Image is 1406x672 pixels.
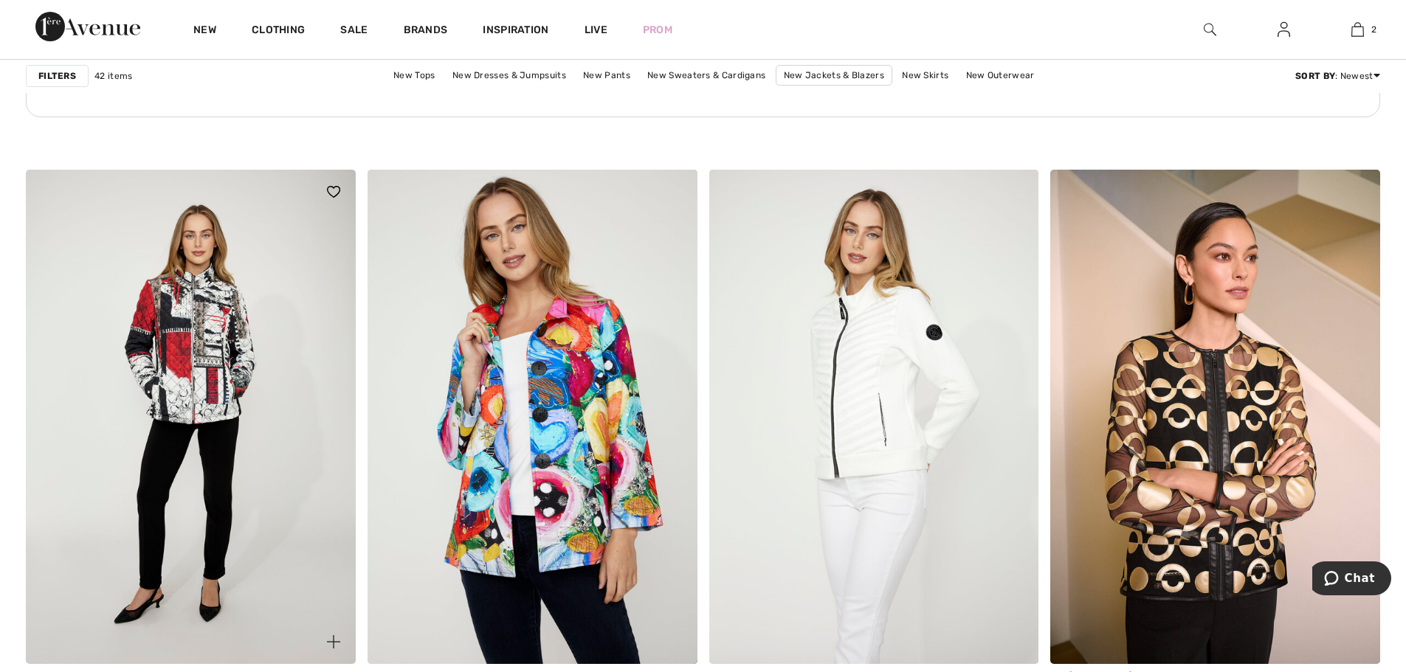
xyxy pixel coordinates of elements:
[709,170,1039,664] img: Casual Collared Zipper Top Style 75196. Off-white
[1278,21,1290,38] img: My Info
[895,66,956,85] a: New Skirts
[35,12,140,41] img: 1ère Avenue
[1295,69,1380,83] div: : Newest
[776,65,892,86] a: New Jackets & Blazers
[1371,23,1376,36] span: 2
[576,66,638,85] a: New Pants
[386,66,442,85] a: New Tops
[1266,21,1302,39] a: Sign In
[94,69,132,83] span: 42 items
[1295,71,1335,81] strong: Sort By
[640,66,773,85] a: New Sweaters & Cardigans
[340,24,368,39] a: Sale
[368,170,697,664] img: Floral Button-Down Casual Shirt Style 75705. As sample
[1351,21,1364,38] img: My Bag
[327,635,340,648] img: plus_v2.svg
[445,66,573,85] a: New Dresses & Jumpsuits
[404,24,448,39] a: Brands
[1204,21,1216,38] img: search the website
[959,66,1042,85] a: New Outerwear
[1312,561,1391,598] iframe: Opens a widget where you can chat to one of our agents
[327,186,340,198] img: heart_black_full.svg
[483,24,548,39] span: Inspiration
[585,22,607,38] a: Live
[193,24,216,39] a: New
[26,170,356,664] a: Casual Puffer Jacket with Zipper Style 75831. As sample
[1050,170,1380,664] img: Abstract Zipper Long-Sleeve Top Style 254923. Gold/Black
[643,22,672,38] a: Prom
[1321,21,1393,38] a: 2
[38,69,76,83] strong: Filters
[252,24,305,39] a: Clothing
